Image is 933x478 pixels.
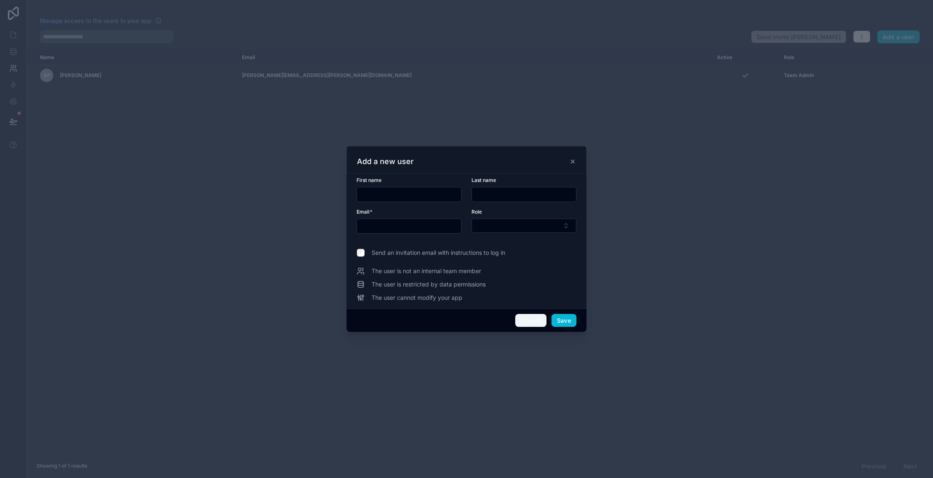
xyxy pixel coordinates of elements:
button: Cancel [515,314,546,327]
span: Last name [471,177,496,183]
span: The user is restricted by data permissions [372,280,486,289]
span: Email [357,209,369,215]
input: Send an invitation email with instructions to log in [357,249,365,257]
span: First name [357,177,382,183]
span: Send an invitation email with instructions to log in [372,249,505,257]
h3: Add a new user [357,157,414,167]
span: The user cannot modify your app [372,294,462,302]
span: Role [471,209,482,215]
button: Select Button [471,219,576,233]
span: The user is not an internal team member [372,267,481,275]
button: Save [551,314,576,327]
